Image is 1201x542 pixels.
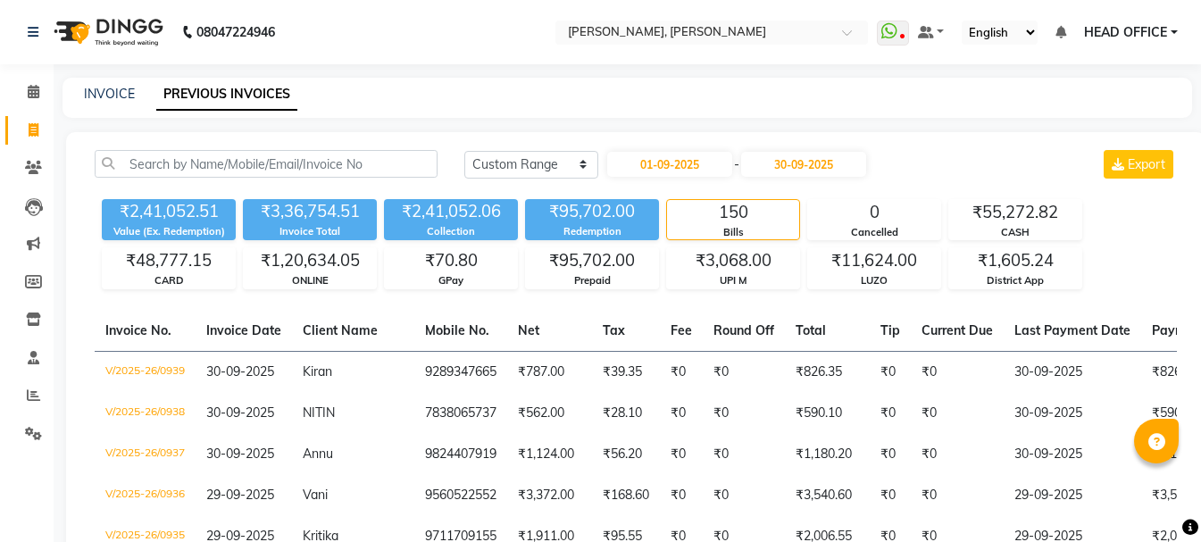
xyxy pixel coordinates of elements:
[196,7,275,57] b: 08047224946
[880,322,900,338] span: Tip
[870,475,911,516] td: ₹0
[660,393,703,434] td: ₹0
[911,393,1004,434] td: ₹0
[734,155,739,174] span: -
[95,351,196,393] td: V/2025-26/0939
[1004,393,1141,434] td: 30-09-2025
[414,351,507,393] td: 9289347665
[385,273,517,288] div: GPay
[105,322,171,338] span: Invoice No.
[785,475,870,516] td: ₹3,540.60
[385,248,517,273] div: ₹70.80
[156,79,297,111] a: PREVIOUS INVOICES
[95,150,438,178] input: Search by Name/Mobile/Email/Invoice No
[785,393,870,434] td: ₹590.10
[414,434,507,475] td: 9824407919
[922,322,993,338] span: Current Due
[206,487,274,503] span: 29-09-2025
[46,7,168,57] img: logo
[796,322,826,338] span: Total
[870,393,911,434] td: ₹0
[660,351,703,393] td: ₹0
[660,434,703,475] td: ₹0
[808,200,940,225] div: 0
[703,393,785,434] td: ₹0
[206,404,274,421] span: 30-09-2025
[1104,150,1173,179] button: Export
[507,475,592,516] td: ₹3,372.00
[507,351,592,393] td: ₹787.00
[244,273,376,288] div: ONLINE
[507,434,592,475] td: ₹1,124.00
[949,225,1081,240] div: CASH
[95,393,196,434] td: V/2025-26/0938
[667,200,799,225] div: 150
[303,404,335,421] span: NITIN
[95,475,196,516] td: V/2025-26/0936
[592,351,660,393] td: ₹39.35
[244,248,376,273] div: ₹1,20,634.05
[303,487,328,503] span: Vani
[303,322,378,338] span: Client Name
[1126,471,1183,524] iframe: chat widget
[1014,322,1130,338] span: Last Payment Date
[526,248,658,273] div: ₹95,702.00
[949,200,1081,225] div: ₹55,272.82
[785,351,870,393] td: ₹826.35
[607,152,732,177] input: Start Date
[206,322,281,338] span: Invoice Date
[949,248,1081,273] div: ₹1,605.24
[667,248,799,273] div: ₹3,068.00
[671,322,692,338] span: Fee
[384,199,518,224] div: ₹2,41,052.06
[870,351,911,393] td: ₹0
[303,446,333,462] span: Annu
[518,322,539,338] span: Net
[384,224,518,239] div: Collection
[525,224,659,239] div: Redemption
[808,225,940,240] div: Cancelled
[703,475,785,516] td: ₹0
[592,393,660,434] td: ₹28.10
[103,273,235,288] div: CARD
[741,152,866,177] input: End Date
[526,273,658,288] div: Prepaid
[808,248,940,273] div: ₹11,624.00
[703,351,785,393] td: ₹0
[713,322,774,338] span: Round Off
[84,86,135,102] a: INVOICE
[660,475,703,516] td: ₹0
[1004,434,1141,475] td: 30-09-2025
[414,393,507,434] td: 7838065737
[949,273,1081,288] div: District App
[243,199,377,224] div: ₹3,36,754.51
[870,434,911,475] td: ₹0
[1084,23,1167,42] span: HEAD OFFICE
[703,434,785,475] td: ₹0
[1128,156,1165,172] span: Export
[525,199,659,224] div: ₹95,702.00
[592,434,660,475] td: ₹56.20
[425,322,489,338] span: Mobile No.
[911,351,1004,393] td: ₹0
[1004,475,1141,516] td: 29-09-2025
[808,273,940,288] div: LUZO
[911,475,1004,516] td: ₹0
[95,434,196,475] td: V/2025-26/0937
[102,199,236,224] div: ₹2,41,052.51
[414,475,507,516] td: 9560522552
[103,248,235,273] div: ₹48,777.15
[785,434,870,475] td: ₹1,180.20
[102,224,236,239] div: Value (Ex. Redemption)
[507,393,592,434] td: ₹562.00
[303,363,332,379] span: Kiran
[667,273,799,288] div: UPI M
[243,224,377,239] div: Invoice Total
[911,434,1004,475] td: ₹0
[592,475,660,516] td: ₹168.60
[1004,351,1141,393] td: 30-09-2025
[206,363,274,379] span: 30-09-2025
[667,225,799,240] div: Bills
[206,446,274,462] span: 30-09-2025
[603,322,625,338] span: Tax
